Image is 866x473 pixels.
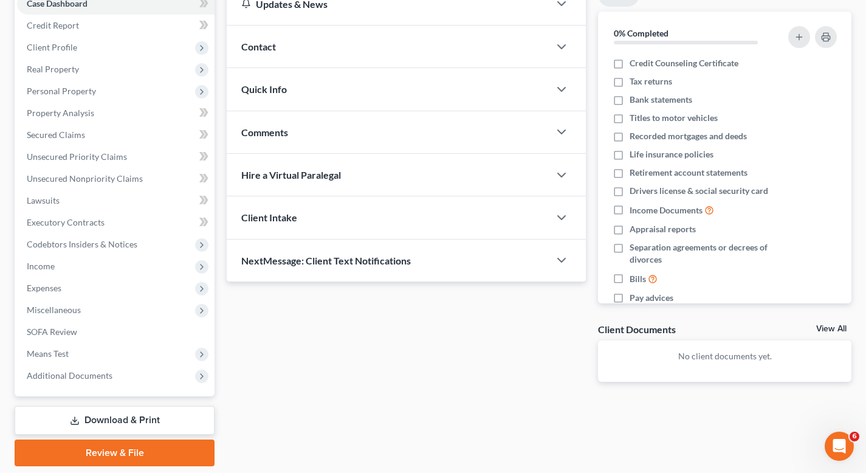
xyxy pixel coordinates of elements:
[27,348,69,359] span: Means Test
[17,146,215,168] a: Unsecured Priority Claims
[241,212,297,223] span: Client Intake
[17,124,215,146] a: Secured Claims
[27,108,94,118] span: Property Analysis
[630,130,747,142] span: Recorded mortgages and deeds
[630,241,777,266] span: Separation agreements or decrees of divorces
[630,75,672,88] span: Tax returns
[241,169,341,181] span: Hire a Virtual Paralegal
[825,432,854,461] iframe: Intercom live chat
[27,64,79,74] span: Real Property
[27,261,55,271] span: Income
[241,83,287,95] span: Quick Info
[630,223,696,235] span: Appraisal reports
[15,406,215,435] a: Download & Print
[630,167,747,179] span: Retirement account statements
[27,42,77,52] span: Client Profile
[27,217,105,227] span: Executory Contracts
[27,239,137,249] span: Codebtors Insiders & Notices
[27,370,112,381] span: Additional Documents
[27,305,81,315] span: Miscellaneous
[614,28,668,38] strong: 0% Completed
[17,212,215,233] a: Executory Contracts
[608,350,842,362] p: No client documents yet.
[630,148,713,161] span: Life insurance policies
[27,86,96,96] span: Personal Property
[17,102,215,124] a: Property Analysis
[630,57,738,69] span: Credit Counseling Certificate
[241,255,411,266] span: NextMessage: Client Text Notifications
[17,15,215,36] a: Credit Report
[27,20,79,30] span: Credit Report
[630,273,646,285] span: Bills
[17,321,215,343] a: SOFA Review
[17,168,215,190] a: Unsecured Nonpriority Claims
[630,204,703,216] span: Income Documents
[27,151,127,162] span: Unsecured Priority Claims
[17,190,215,212] a: Lawsuits
[630,292,673,304] span: Pay advices
[27,129,85,140] span: Secured Claims
[630,94,692,106] span: Bank statements
[850,432,859,441] span: 6
[27,173,143,184] span: Unsecured Nonpriority Claims
[630,185,768,197] span: Drivers license & social security card
[598,323,676,336] div: Client Documents
[241,41,276,52] span: Contact
[630,112,718,124] span: Titles to motor vehicles
[27,195,60,205] span: Lawsuits
[241,126,288,138] span: Comments
[27,326,77,337] span: SOFA Review
[15,440,215,466] a: Review & File
[816,325,847,333] a: View All
[27,283,61,293] span: Expenses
